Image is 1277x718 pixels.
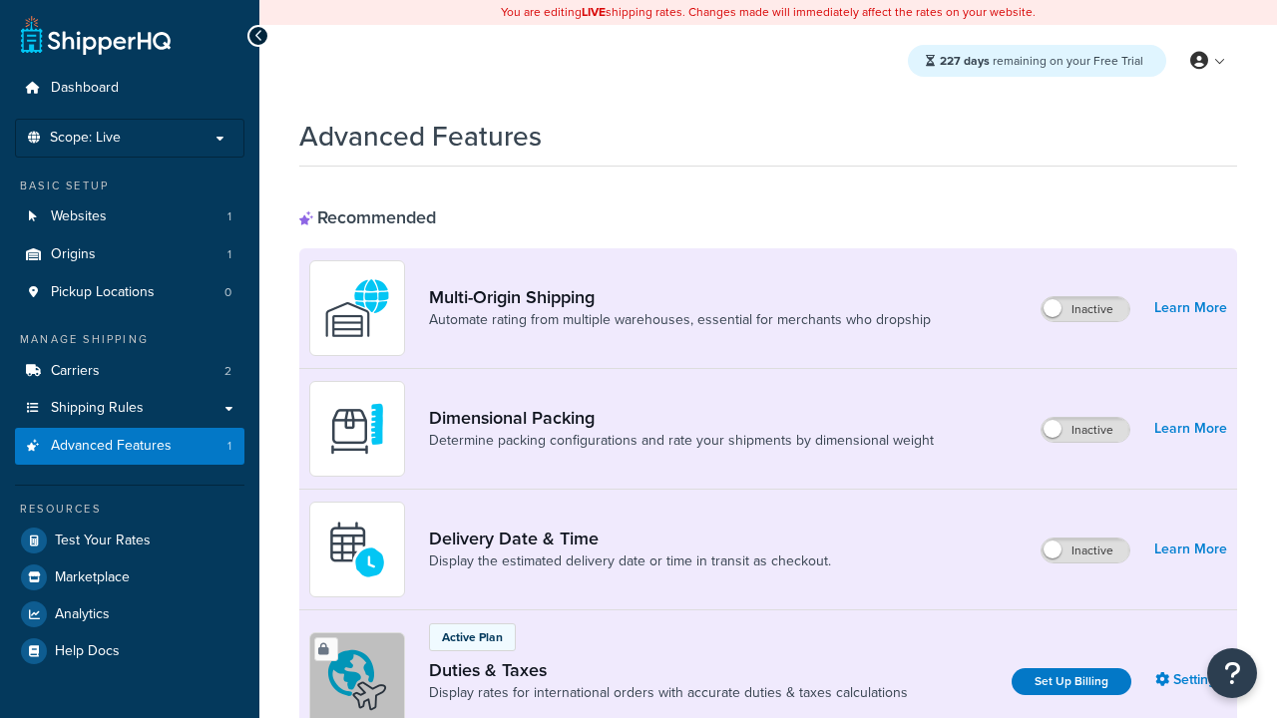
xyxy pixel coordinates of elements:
[15,236,244,273] a: Origins1
[322,394,392,464] img: DTVBYsAAAAAASUVORK5CYII=
[227,438,231,455] span: 1
[940,52,990,70] strong: 227 days
[15,390,244,427] a: Shipping Rules
[1207,648,1257,698] button: Open Resource Center
[51,400,144,417] span: Shipping Rules
[51,208,107,225] span: Websites
[227,208,231,225] span: 1
[442,628,503,646] p: Active Plan
[15,198,244,235] li: Websites
[51,284,155,301] span: Pickup Locations
[299,206,436,228] div: Recommended
[224,284,231,301] span: 0
[429,431,934,451] a: Determine packing configurations and rate your shipments by dimensional weight
[55,643,120,660] span: Help Docs
[15,274,244,311] li: Pickup Locations
[15,559,244,595] a: Marketplace
[582,3,606,21] b: LIVE
[51,246,96,263] span: Origins
[51,438,172,455] span: Advanced Features
[15,353,244,390] a: Carriers2
[15,501,244,518] div: Resources
[429,286,931,308] a: Multi-Origin Shipping
[15,331,244,348] div: Manage Shipping
[51,363,100,380] span: Carriers
[940,52,1143,70] span: remaining on your Free Trial
[15,274,244,311] a: Pickup Locations0
[429,659,908,681] a: Duties & Taxes
[429,407,934,429] a: Dimensional Packing
[15,596,244,632] a: Analytics
[15,178,244,194] div: Basic Setup
[1155,666,1227,694] a: Settings
[1154,536,1227,563] a: Learn More
[1042,538,1129,562] label: Inactive
[15,236,244,273] li: Origins
[55,569,130,586] span: Marketplace
[224,363,231,380] span: 2
[15,353,244,390] li: Carriers
[429,683,908,703] a: Display rates for international orders with accurate duties & taxes calculations
[15,70,244,107] a: Dashboard
[429,551,831,571] a: Display the estimated delivery date or time in transit as checkout.
[322,515,392,584] img: gfkeb5ejjkALwAAAABJRU5ErkJggg==
[15,633,244,669] a: Help Docs
[322,273,392,343] img: WatD5o0RtDAAAAAElFTkSuQmCC
[227,246,231,263] span: 1
[1042,418,1129,442] label: Inactive
[15,523,244,558] a: Test Your Rates
[299,117,542,156] h1: Advanced Features
[15,198,244,235] a: Websites1
[15,428,244,465] a: Advanced Features1
[1012,668,1131,695] a: Set Up Billing
[1154,415,1227,443] a: Learn More
[429,528,831,549] a: Delivery Date & Time
[1042,297,1129,321] label: Inactive
[51,80,119,97] span: Dashboard
[55,606,110,623] span: Analytics
[55,533,151,549] span: Test Your Rates
[1154,294,1227,322] a: Learn More
[50,130,121,147] span: Scope: Live
[15,428,244,465] li: Advanced Features
[429,310,931,330] a: Automate rating from multiple warehouses, essential for merchants who dropship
